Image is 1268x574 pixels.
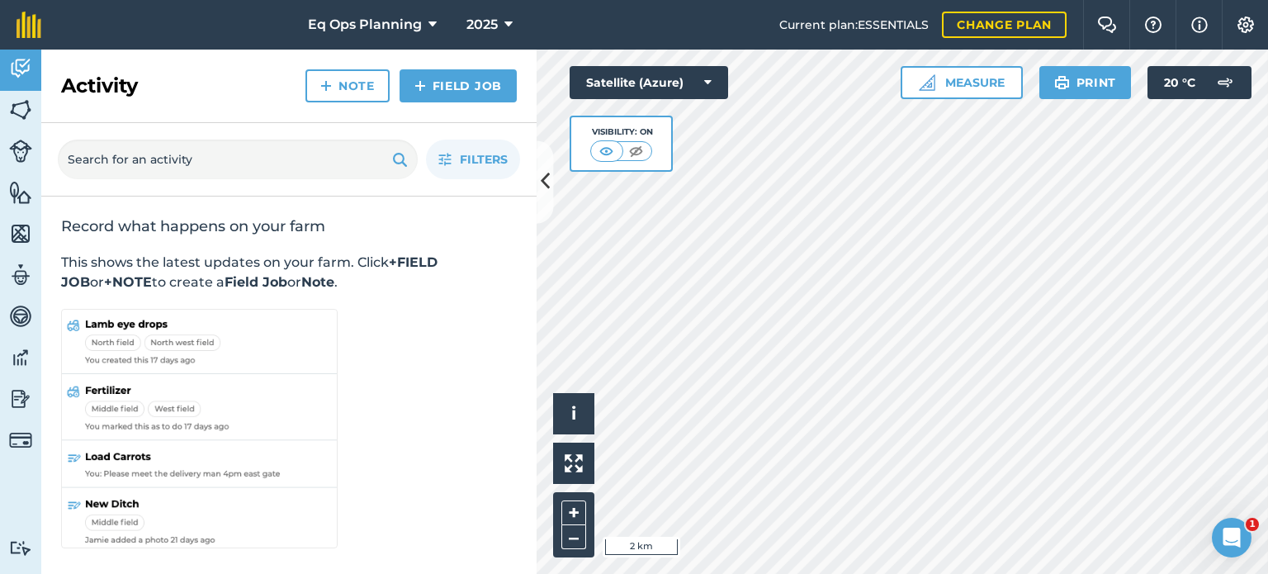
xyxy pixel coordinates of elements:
[571,403,576,424] span: i
[901,66,1023,99] button: Measure
[590,126,653,139] div: Visibility: On
[9,540,32,556] img: svg+xml;base64,PD94bWwgdmVyc2lvbj0iMS4wIiBlbmNvZGluZz0idXRmLTgiPz4KPCEtLSBHZW5lcmF0b3I6IEFkb2JlIE...
[1164,66,1195,99] span: 20 ° C
[9,56,32,81] img: svg+xml;base64,PD94bWwgdmVyc2lvbj0iMS4wIiBlbmNvZGluZz0idXRmLTgiPz4KPCEtLSBHZW5lcmF0b3I6IEFkb2JlIE...
[942,12,1067,38] a: Change plan
[561,500,586,525] button: +
[9,221,32,246] img: svg+xml;base64,PHN2ZyB4bWxucz0iaHR0cDovL3d3dy53My5vcmcvMjAwMC9zdmciIHdpZHRoPSI1NiIgaGVpZ2h0PSI2MC...
[58,140,418,179] input: Search for an activity
[104,274,152,290] strong: +NOTE
[9,387,32,411] img: svg+xml;base64,PD94bWwgdmVyc2lvbj0iMS4wIiBlbmNvZGluZz0idXRmLTgiPz4KPCEtLSBHZW5lcmF0b3I6IEFkb2JlIE...
[9,180,32,205] img: svg+xml;base64,PHN2ZyB4bWxucz0iaHR0cDovL3d3dy53My5vcmcvMjAwMC9zdmciIHdpZHRoPSI1NiIgaGVpZ2h0PSI2MC...
[1147,66,1251,99] button: 20 °C
[1236,17,1256,33] img: A cog icon
[1143,17,1163,33] img: A question mark icon
[596,143,617,159] img: svg+xml;base64,PHN2ZyB4bWxucz0iaHR0cDovL3d3dy53My5vcmcvMjAwMC9zdmciIHdpZHRoPSI1MCIgaGVpZ2h0PSI0MC...
[301,274,334,290] strong: Note
[570,66,728,99] button: Satellite (Azure)
[1246,518,1259,531] span: 1
[9,429,32,452] img: svg+xml;base64,PD94bWwgdmVyc2lvbj0iMS4wIiBlbmNvZGluZz0idXRmLTgiPz4KPCEtLSBHZW5lcmF0b3I6IEFkb2JlIE...
[1097,17,1117,33] img: Two speech bubbles overlapping with the left bubble in the forefront
[308,15,422,35] span: Eq Ops Planning
[9,97,32,122] img: svg+xml;base64,PHN2ZyB4bWxucz0iaHR0cDovL3d3dy53My5vcmcvMjAwMC9zdmciIHdpZHRoPSI1NiIgaGVpZ2h0PSI2MC...
[61,73,138,99] h2: Activity
[61,216,517,236] h2: Record what happens on your farm
[1054,73,1070,93] img: svg+xml;base64,PHN2ZyB4bWxucz0iaHR0cDovL3d3dy53My5vcmcvMjAwMC9zdmciIHdpZHRoPSIxOSIgaGVpZ2h0PSIyNC...
[225,274,287,290] strong: Field Job
[460,150,508,168] span: Filters
[1191,15,1208,35] img: svg+xml;base64,PHN2ZyB4bWxucz0iaHR0cDovL3d3dy53My5vcmcvMjAwMC9zdmciIHdpZHRoPSIxNyIgaGVpZ2h0PSIxNy...
[466,15,498,35] span: 2025
[9,140,32,163] img: svg+xml;base64,PD94bWwgdmVyc2lvbj0iMS4wIiBlbmNvZGluZz0idXRmLTgiPz4KPCEtLSBHZW5lcmF0b3I6IEFkb2JlIE...
[561,525,586,549] button: –
[414,76,426,96] img: svg+xml;base64,PHN2ZyB4bWxucz0iaHR0cDovL3d3dy53My5vcmcvMjAwMC9zdmciIHdpZHRoPSIxNCIgaGVpZ2h0PSIyNC...
[553,393,594,434] button: i
[626,143,646,159] img: svg+xml;base64,PHN2ZyB4bWxucz0iaHR0cDovL3d3dy53My5vcmcvMjAwMC9zdmciIHdpZHRoPSI1MCIgaGVpZ2h0PSI0MC...
[779,16,929,34] span: Current plan : ESSENTIALS
[9,304,32,329] img: svg+xml;base64,PD94bWwgdmVyc2lvbj0iMS4wIiBlbmNvZGluZz0idXRmLTgiPz4KPCEtLSBHZW5lcmF0b3I6IEFkb2JlIE...
[400,69,517,102] a: Field Job
[17,12,41,38] img: fieldmargin Logo
[426,140,520,179] button: Filters
[392,149,408,169] img: svg+xml;base64,PHN2ZyB4bWxucz0iaHR0cDovL3d3dy53My5vcmcvMjAwMC9zdmciIHdpZHRoPSIxOSIgaGVpZ2h0PSIyNC...
[9,263,32,287] img: svg+xml;base64,PD94bWwgdmVyc2lvbj0iMS4wIiBlbmNvZGluZz0idXRmLTgiPz4KPCEtLSBHZW5lcmF0b3I6IEFkb2JlIE...
[320,76,332,96] img: svg+xml;base64,PHN2ZyB4bWxucz0iaHR0cDovL3d3dy53My5vcmcvMjAwMC9zdmciIHdpZHRoPSIxNCIgaGVpZ2h0PSIyNC...
[305,69,390,102] a: Note
[9,345,32,370] img: svg+xml;base64,PD94bWwgdmVyc2lvbj0iMS4wIiBlbmNvZGluZz0idXRmLTgiPz4KPCEtLSBHZW5lcmF0b3I6IEFkb2JlIE...
[61,253,517,292] p: This shows the latest updates on your farm. Click or to create a or .
[1209,66,1242,99] img: svg+xml;base64,PD94bWwgdmVyc2lvbj0iMS4wIiBlbmNvZGluZz0idXRmLTgiPz4KPCEtLSBHZW5lcmF0b3I6IEFkb2JlIE...
[565,454,583,472] img: Four arrows, one pointing top left, one top right, one bottom right and the last bottom left
[1212,518,1251,557] iframe: Intercom live chat
[1039,66,1132,99] button: Print
[919,74,935,91] img: Ruler icon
